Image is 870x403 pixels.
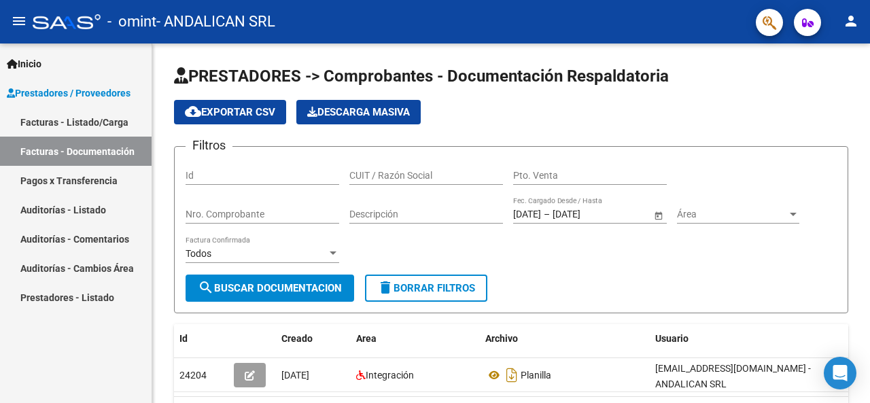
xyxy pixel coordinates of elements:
[179,333,188,344] span: Id
[655,363,811,389] span: [EMAIL_ADDRESS][DOMAIN_NAME] - ANDALICAN SRL
[179,370,207,381] span: 24204
[186,275,354,302] button: Buscar Documentacion
[366,370,414,381] span: Integración
[276,324,351,353] datatable-header-cell: Creado
[11,13,27,29] mat-icon: menu
[513,209,541,220] input: Fecha inicio
[198,279,214,296] mat-icon: search
[356,333,377,344] span: Area
[186,248,211,259] span: Todos
[296,100,421,124] button: Descarga Masiva
[521,370,551,381] span: Planilla
[655,333,689,344] span: Usuario
[351,324,480,353] datatable-header-cell: Area
[677,209,787,220] span: Área
[650,324,854,353] datatable-header-cell: Usuario
[281,370,309,381] span: [DATE]
[296,100,421,124] app-download-masive: Descarga masiva de comprobantes (adjuntos)
[503,364,521,386] i: Descargar documento
[185,106,275,118] span: Exportar CSV
[107,7,156,37] span: - omint
[365,275,487,302] button: Borrar Filtros
[553,209,619,220] input: Fecha fin
[651,208,665,222] button: Open calendar
[7,56,41,71] span: Inicio
[174,324,228,353] datatable-header-cell: Id
[198,282,342,294] span: Buscar Documentacion
[485,333,518,344] span: Archivo
[480,324,650,353] datatable-header-cell: Archivo
[377,282,475,294] span: Borrar Filtros
[281,333,313,344] span: Creado
[544,209,550,220] span: –
[824,357,856,389] div: Open Intercom Messenger
[185,103,201,120] mat-icon: cloud_download
[174,67,669,86] span: PRESTADORES -> Comprobantes - Documentación Respaldatoria
[377,279,394,296] mat-icon: delete
[174,100,286,124] button: Exportar CSV
[307,106,410,118] span: Descarga Masiva
[843,13,859,29] mat-icon: person
[156,7,275,37] span: - ANDALICAN SRL
[186,136,232,155] h3: Filtros
[7,86,130,101] span: Prestadores / Proveedores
